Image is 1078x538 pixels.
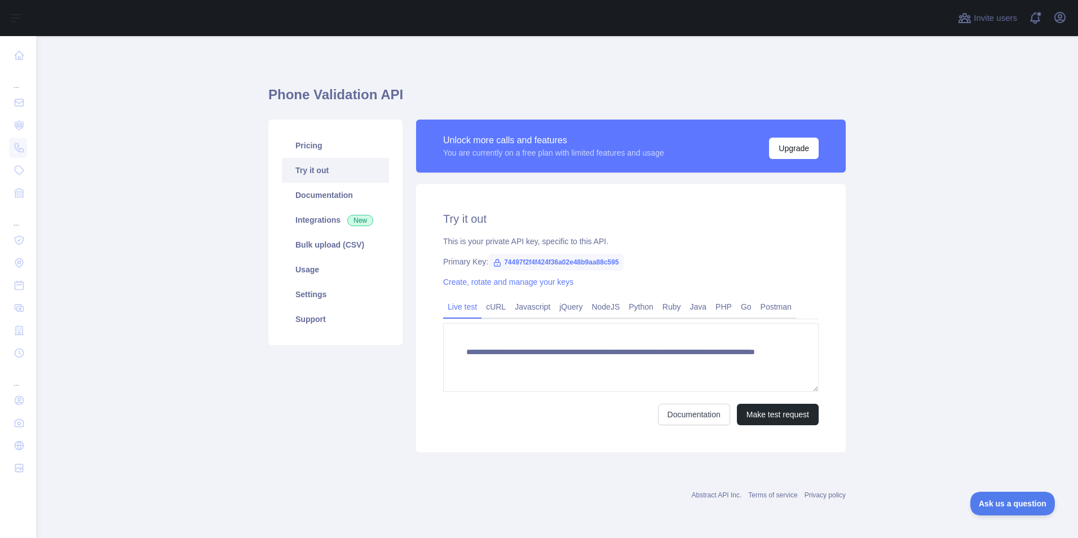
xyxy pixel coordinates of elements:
span: Invite users [974,12,1017,25]
a: Pricing [282,133,389,158]
div: Unlock more calls and features [443,134,664,147]
h2: Try it out [443,211,819,227]
a: Abstract API Inc. [692,491,742,499]
a: Support [282,307,389,332]
span: New [347,215,373,226]
a: Documentation [658,404,730,425]
div: ... [9,365,27,388]
span: 74497f2f4f424f36a02e48b9aa88c595 [488,254,624,271]
a: Create, rotate and manage your keys [443,277,573,286]
a: jQuery [555,298,587,316]
a: NodeJS [587,298,624,316]
a: Ruby [658,298,686,316]
div: This is your private API key, specific to this API. [443,236,819,247]
a: Integrations New [282,208,389,232]
a: Privacy policy [805,491,846,499]
div: You are currently on a free plan with limited features and usage [443,147,664,158]
a: Terms of service [748,491,797,499]
div: Primary Key: [443,256,819,267]
a: Bulk upload (CSV) [282,232,389,257]
a: Java [686,298,712,316]
a: Live test [443,298,481,316]
h1: Phone Validation API [268,86,846,113]
a: cURL [481,298,510,316]
a: Python [624,298,658,316]
a: PHP [711,298,736,316]
button: Upgrade [769,138,819,159]
a: Documentation [282,183,389,208]
div: ... [9,205,27,228]
a: Go [736,298,756,316]
a: Javascript [510,298,555,316]
a: Postman [756,298,796,316]
button: Invite users [956,9,1019,27]
button: Make test request [737,404,819,425]
a: Settings [282,282,389,307]
iframe: Toggle Customer Support [970,492,1055,515]
div: ... [9,68,27,90]
a: Try it out [282,158,389,183]
a: Usage [282,257,389,282]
